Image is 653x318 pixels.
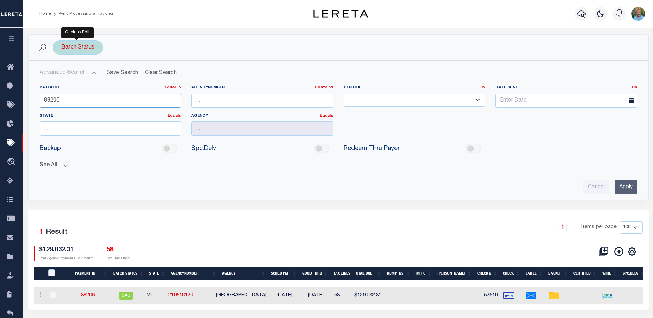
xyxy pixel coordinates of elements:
h4: 58 [106,246,130,254]
td: 58 [331,287,351,304]
td: $129,032.31 [351,287,385,304]
th: AgencyNumber: activate to sort column ascending [168,267,219,281]
span: 1 [40,229,44,236]
input: Apply [615,180,637,194]
span: Backup [40,144,61,153]
th: Certified: activate to sort column ascending [571,267,600,281]
input: Cancel [583,180,609,194]
h4: $129,032.31 [39,246,93,254]
th: Tax Lines [331,267,351,281]
a: Home [39,12,51,16]
th: Wire: activate to sort column ascending [600,267,620,281]
a: Equals [168,114,181,118]
a: 1 [559,224,567,231]
td: [GEOGRAPHIC_DATA] [213,287,269,304]
img: logo-dark.svg [313,10,368,18]
span: Spc.Delv [191,144,216,153]
th: Payment ID: activate to sort column ascending [66,267,110,281]
th: Good Thru: activate to sort column ascending [299,267,331,281]
th: Agency: activate to sort column ascending [219,267,268,281]
img: Envelope.png [526,290,537,301]
input: Enter Date [495,94,637,108]
img: open-file-folder.png [548,290,559,301]
th: Check: activate to sort column ascending [500,267,523,281]
th: Rdmptns: activate to sort column ascending [384,267,413,281]
a: Is [482,86,485,89]
th: State: activate to sort column ascending [146,267,168,281]
label: Batch ID [40,85,181,91]
p: Total Agency Payment Due Amount [39,256,93,261]
span: Items per page [581,224,617,231]
th: Total Due: activate to sort column ascending [351,267,384,281]
img: wire-transfer-logo.png [602,293,613,299]
input: ... [191,94,333,108]
a: On [632,86,637,89]
span: CAC [119,291,133,300]
label: Date Sent [490,85,642,91]
span: Redeem Thru Payer [344,144,400,153]
td: 52510 [475,287,501,304]
td: [DATE] [300,287,331,304]
i: travel_explore [7,158,18,167]
th: SCHED PMT: activate to sort column ascending [268,267,299,281]
label: AgencyNumber [191,85,333,91]
label: State [40,113,181,119]
button: Clear Search [142,66,180,79]
th: Batch Status: activate to sort column ascending [110,267,147,281]
th: PayeePmtBatchStatus [44,267,66,281]
a: Equals [320,114,333,118]
input: ... [40,94,181,108]
th: Backup: activate to sort column ascending [546,267,571,281]
td: [DATE] [269,287,301,304]
img: check-bank.png [503,290,514,301]
button: See All [40,162,637,169]
th: Bill Fee: activate to sort column ascending [434,267,474,281]
div: Batch Status [53,40,103,55]
th: MPPC: activate to sort column ascending [413,267,434,281]
td: MI [144,287,166,304]
label: Agency [191,113,333,119]
button: Save Search [102,66,142,79]
a: 88206 [81,293,95,298]
button: Advanced Search [40,66,97,79]
label: Result [46,227,67,238]
input: ... [40,121,181,136]
a: Contains [315,86,333,89]
label: Certified [344,85,485,91]
th: Spc.Delv: activate to sort column ascending [620,267,647,281]
a: EqualTo [165,86,181,89]
input: ... [191,121,333,136]
th: Check #: activate to sort column ascending [474,267,500,281]
p: Total Tax Lines [106,256,130,261]
li: Pymt Processing & Tracking [51,11,113,17]
a: 210510120 [168,293,193,298]
th: Label: activate to sort column ascending [523,267,546,281]
div: Click to Edit [61,27,94,38]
